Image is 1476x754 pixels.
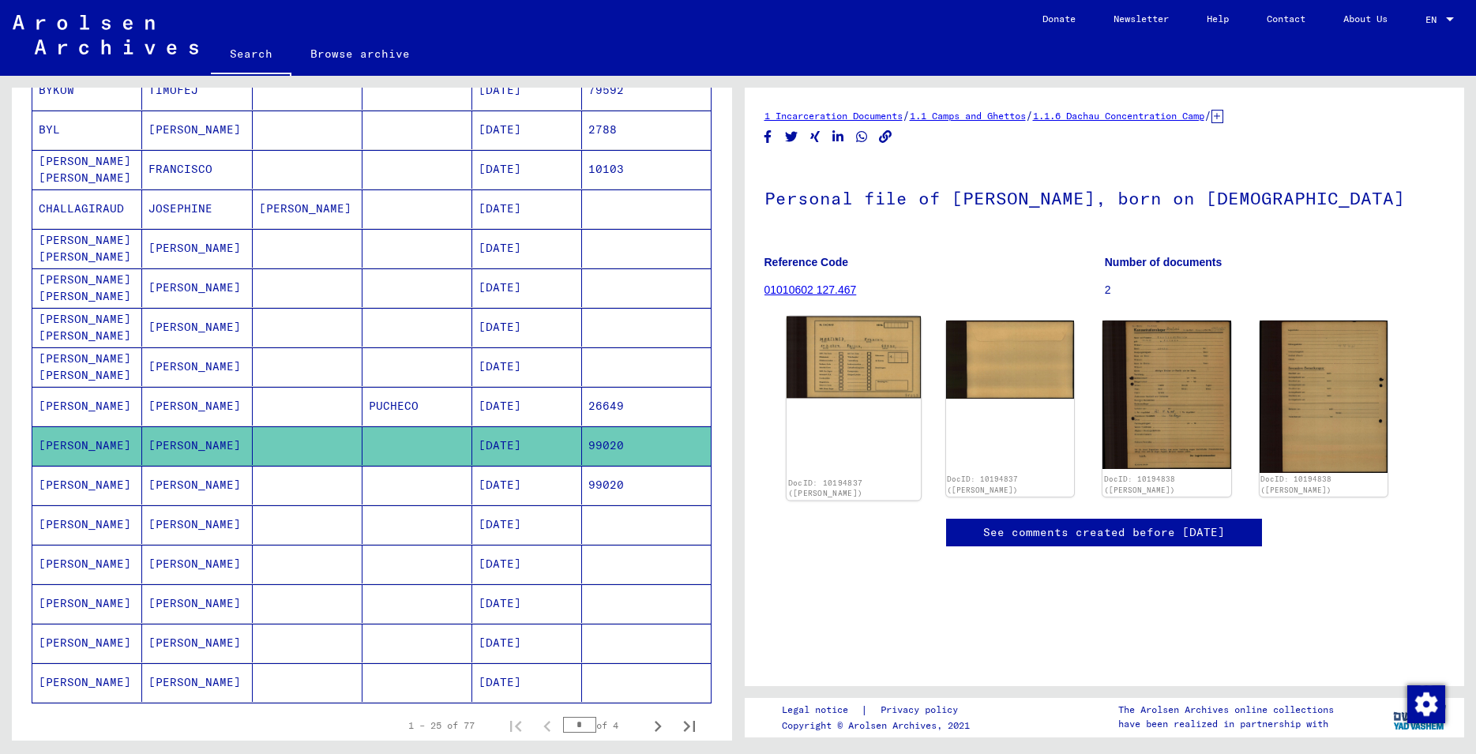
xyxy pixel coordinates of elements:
a: Privacy policy [868,702,977,718]
a: 01010602 127.467 [764,283,857,296]
p: 2 [1105,282,1444,298]
mat-cell: [DATE] [472,308,582,347]
mat-cell: [DATE] [472,189,582,228]
img: Arolsen_neg.svg [13,15,198,54]
img: 001.jpg [786,317,920,399]
mat-cell: 26649 [582,387,710,426]
mat-cell: [PERSON_NAME] [142,111,252,149]
span: EN [1425,14,1443,25]
mat-cell: [DATE] [472,466,582,505]
mat-cell: [DATE] [472,268,582,307]
mat-cell: 99020 [582,466,710,505]
mat-cell: 2788 [582,111,710,149]
h1: Personal file of [PERSON_NAME], born on [DEMOGRAPHIC_DATA] [764,162,1445,231]
mat-cell: [DATE] [472,387,582,426]
mat-cell: [DATE] [472,71,582,110]
button: Share on WhatsApp [854,127,870,147]
mat-cell: [PERSON_NAME] [142,624,252,662]
p: The Arolsen Archives online collections [1118,703,1334,717]
button: Share on Facebook [760,127,776,147]
a: DocID: 10194837 ([PERSON_NAME]) [947,475,1018,494]
mat-cell: 99020 [582,426,710,465]
button: Last page [674,710,705,741]
mat-cell: [PERSON_NAME] [PERSON_NAME] [32,229,142,268]
a: DocID: 10194837 ([PERSON_NAME]) [787,478,862,498]
mat-cell: [DATE] [472,150,582,189]
mat-cell: [PERSON_NAME] [PERSON_NAME] [32,308,142,347]
div: 1 – 25 of 77 [408,718,475,733]
mat-cell: [DATE] [472,505,582,544]
button: First page [500,710,531,741]
mat-cell: [DATE] [472,545,582,583]
mat-cell: [DATE] [472,584,582,623]
mat-cell: [PERSON_NAME] [PERSON_NAME] [PERSON_NAME] [PERSON_NAME] [32,150,142,189]
mat-cell: [PERSON_NAME] [PERSON_NAME] [32,268,142,307]
mat-cell: [PERSON_NAME] [32,466,142,505]
mat-cell: [PERSON_NAME] [32,584,142,623]
mat-cell: [DATE] [472,624,582,662]
div: of 4 [563,718,642,733]
mat-cell: 10103 [582,150,710,189]
button: Previous page [531,710,563,741]
button: Next page [642,710,674,741]
b: Number of documents [1105,256,1222,268]
mat-cell: [PERSON_NAME] [142,584,252,623]
mat-cell: [PERSON_NAME] [253,189,362,228]
mat-cell: [PERSON_NAME] [142,663,252,702]
a: 1.1.6 Dachau Concentration Camp [1033,110,1204,122]
mat-cell: [PERSON_NAME] [142,268,252,307]
button: Copy link [877,127,894,147]
mat-cell: BYKOW [32,71,142,110]
mat-cell: BYL [32,111,142,149]
mat-cell: [PERSON_NAME] [142,308,252,347]
a: 1 Incarceration Documents [764,110,903,122]
img: Change consent [1407,685,1445,723]
p: Copyright © Arolsen Archives, 2021 [782,718,977,733]
a: Search [211,35,291,76]
div: Change consent [1407,685,1444,722]
mat-cell: [DATE] [472,663,582,702]
mat-cell: [PERSON_NAME] [142,426,252,465]
a: 1.1 Camps and Ghettos [910,110,1026,122]
button: Share on LinkedIn [830,127,847,147]
img: 002.jpg [1260,321,1388,472]
span: / [1204,108,1211,122]
img: yv_logo.png [1390,697,1449,737]
mat-cell: [DATE] [472,426,582,465]
mat-cell: [PERSON_NAME] [PERSON_NAME] [32,347,142,386]
mat-cell: [PERSON_NAME] [142,229,252,268]
mat-cell: [PERSON_NAME] [32,505,142,544]
button: Share on Twitter [783,127,800,147]
a: See comments created before [DATE] [983,524,1225,541]
mat-cell: [PERSON_NAME] [32,624,142,662]
mat-cell: TIMOFEJ [142,71,252,110]
mat-cell: 79592 [582,71,710,110]
mat-cell: [PERSON_NAME] [142,545,252,583]
b: Reference Code [764,256,849,268]
mat-cell: JOSEPHINE [142,189,252,228]
mat-cell: [DATE] [472,347,582,386]
span: / [1026,108,1033,122]
mat-cell: [PERSON_NAME] [32,426,142,465]
mat-cell: [PERSON_NAME] [142,347,252,386]
a: Browse archive [291,35,429,73]
mat-cell: [PERSON_NAME] [142,387,252,426]
mat-cell: [DATE] [472,229,582,268]
a: DocID: 10194838 ([PERSON_NAME]) [1104,475,1175,494]
mat-cell: [PERSON_NAME] [142,505,252,544]
mat-cell: [PERSON_NAME] [32,663,142,702]
a: DocID: 10194838 ([PERSON_NAME]) [1260,475,1331,494]
mat-cell: FRANCISCO [142,150,252,189]
p: have been realized in partnership with [1118,717,1334,731]
mat-cell: [PERSON_NAME] [32,387,142,426]
a: Legal notice [782,702,861,718]
mat-cell: [DATE] [472,111,582,149]
button: Share on Xing [807,127,824,147]
span: / [903,108,910,122]
mat-cell: [PERSON_NAME] [142,466,252,505]
img: 001.jpg [1102,321,1230,469]
mat-cell: [PERSON_NAME] [32,545,142,583]
img: 002.jpg [946,321,1074,399]
mat-cell: CHALLAGIRAUD [32,189,142,228]
div: | [782,702,977,718]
